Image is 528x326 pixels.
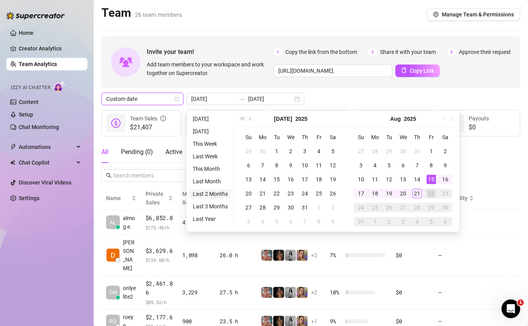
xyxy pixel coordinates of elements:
div: 3 [300,147,309,156]
td: 2025-08-07 [410,158,424,172]
a: Discover Viral Videos [19,179,71,186]
td: 2025-08-27 [396,201,410,215]
button: Choose a month [274,111,292,127]
div: 1 [370,217,380,226]
div: 21 [258,189,267,198]
td: 2025-08-04 [368,158,382,172]
span: + 2 [311,288,317,297]
span: 9 % [330,317,342,326]
span: [PERSON_NAME] [123,238,136,272]
div: 31 [412,147,422,156]
td: 2025-09-04 [410,215,424,229]
span: swap-right [239,96,245,102]
div: 2 [286,147,295,156]
div: 8 [314,217,324,226]
div: 6 [398,161,408,170]
div: 5 [384,161,394,170]
td: 2025-08-09 [326,215,340,229]
span: almog e. [123,214,136,231]
div: 25 [314,189,324,198]
td: 2025-08-09 [438,158,452,172]
td: 2025-08-19 [382,186,396,201]
td: 2025-08-10 [354,172,368,186]
div: 1 [427,147,436,156]
div: 27 [244,203,253,212]
div: 3,229 [182,288,210,297]
td: 2025-07-16 [284,172,298,186]
div: 10 [356,175,366,184]
th: Th [298,130,312,144]
td: 2025-07-27 [242,201,256,215]
td: 2025-07-28 [368,144,382,158]
td: 2025-08-05 [270,215,284,229]
td: 2025-07-25 [312,186,326,201]
div: $0 [396,317,428,326]
span: Messages Sent [182,191,208,206]
img: Yarden [261,250,272,261]
div: 6 [441,217,450,226]
span: copy [401,68,407,73]
td: 2025-09-03 [396,215,410,229]
img: the_bohema [273,287,284,298]
span: Private Sales [146,191,164,206]
td: 2025-08-28 [410,201,424,215]
div: 1 [272,147,281,156]
span: setting [433,12,439,17]
th: Tu [270,130,284,144]
td: 2025-07-30 [396,144,410,158]
div: 19 [384,189,394,198]
td: 2025-08-18 [368,186,382,201]
li: Last 3 Months [190,202,231,211]
td: 2025-07-24 [298,186,312,201]
td: 2025-08-29 [424,201,438,215]
img: Chat Copilot [10,160,15,165]
span: onlyelite2 [123,284,136,301]
td: 2025-08-20 [396,186,410,201]
td: 2025-08-30 [438,201,452,215]
div: 12 [328,161,338,170]
td: 2025-08-11 [368,172,382,186]
div: 26 [328,189,338,198]
div: Est. Hours Worked [299,110,344,127]
td: 2025-07-31 [298,201,312,215]
img: Cherry [297,287,308,298]
div: 16 [286,175,295,184]
div: 31 [356,217,366,226]
span: Copy the link from the bottom [285,48,357,56]
td: 2025-07-17 [298,172,312,186]
button: Copy Link [395,64,440,77]
td: 2025-08-12 [382,172,396,186]
td: 2025-08-31 [354,215,368,229]
div: 7 [300,217,309,226]
span: search [106,173,112,178]
div: 30 [441,203,450,212]
span: RO [109,317,117,326]
span: $3,629.6 [146,246,173,256]
span: Automations [19,141,74,153]
td: 2025-07-29 [382,144,396,158]
span: thunderbolt [10,144,16,150]
div: 3 [244,217,253,226]
th: Su [242,130,256,144]
span: $ 139.60 /h [146,256,173,264]
span: $21,407 [130,123,166,132]
td: 2025-09-01 [368,215,382,229]
span: + 1 [311,317,317,326]
td: 2025-08-01 [312,201,326,215]
div: 26 [384,203,394,212]
th: We [396,130,410,144]
a: Chat Monitoring [19,124,59,130]
input: Search members [113,171,177,180]
td: 2025-08-05 [382,158,396,172]
span: Name [106,194,130,202]
div: 14 [258,175,267,184]
td: 2025-08-01 [424,144,438,158]
img: Dana Roz [107,249,119,262]
div: 30 [258,147,267,156]
div: 12 [384,175,394,184]
div: 20 [244,189,253,198]
div: 15 [427,175,436,184]
th: Mo [368,130,382,144]
div: 19 [328,175,338,184]
a: Setup [19,111,33,118]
